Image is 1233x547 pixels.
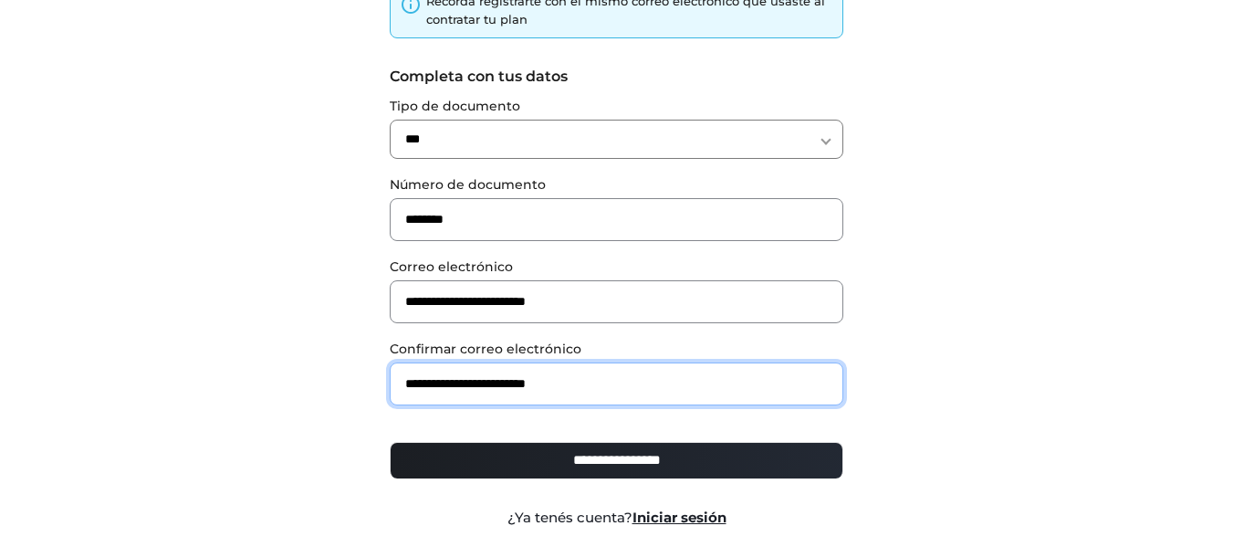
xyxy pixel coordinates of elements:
a: Iniciar sesión [632,509,726,526]
label: Tipo de documento [390,97,843,116]
label: Confirmar correo electrónico [390,340,843,359]
div: ¿Ya tenés cuenta? [376,508,857,529]
label: Número de documento [390,175,843,195]
label: Completa con tus datos [390,66,843,88]
label: Correo electrónico [390,258,843,277]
